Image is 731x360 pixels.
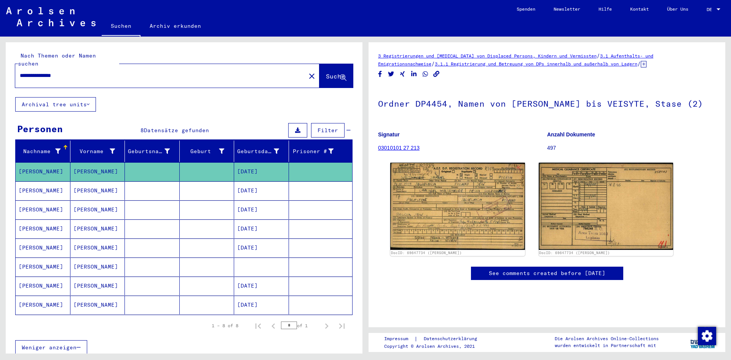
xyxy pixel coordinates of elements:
[292,147,334,155] div: Prisoner #
[637,60,641,67] span: /
[180,141,235,162] mat-header-cell: Geburt‏
[6,7,96,26] img: Arolsen_neg.svg
[128,145,179,157] div: Geburtsname
[547,131,595,138] b: Anzahl Dokumente
[16,296,70,314] mat-cell: [PERSON_NAME]
[698,327,716,345] img: Zustimmung ändern
[326,72,345,80] span: Suche
[19,147,61,155] div: Nachname
[418,335,486,343] a: Datenschutzerklärung
[697,326,716,345] div: Zustimmung ändern
[18,52,96,67] mat-label: Nach Themen oder Namen suchen
[70,258,125,276] mat-cell: [PERSON_NAME]
[234,219,289,238] mat-cell: [DATE]
[689,333,717,352] img: yv_logo.png
[70,296,125,314] mat-cell: [PERSON_NAME]
[597,52,600,59] span: /
[183,145,234,157] div: Geburt‏
[17,122,63,136] div: Personen
[15,340,87,355] button: Weniger anzeigen
[234,181,289,200] mat-cell: [DATE]
[390,163,525,250] img: 001.jpg
[251,318,266,333] button: First page
[212,322,238,329] div: 1 – 8 of 8
[73,145,125,157] div: Vorname
[125,141,180,162] mat-header-cell: Geburtsname
[16,238,70,257] mat-cell: [PERSON_NAME]
[399,69,407,79] button: Share on Xing
[234,200,289,219] mat-cell: [DATE]
[334,318,350,333] button: Last page
[421,69,429,79] button: Share on WhatsApp
[539,163,674,250] img: 002.jpg
[15,97,96,112] button: Archival tree units
[70,219,125,238] mat-cell: [PERSON_NAME]
[391,251,462,255] a: DocID: 69647734 ([PERSON_NAME])
[539,251,610,255] a: DocID: 69647734 ([PERSON_NAME])
[384,343,486,350] p: Copyright © Arolsen Archives, 2021
[384,335,486,343] div: |
[183,147,225,155] div: Geburt‏
[547,144,716,152] p: 497
[431,60,435,67] span: /
[128,147,170,155] div: Geburtsname
[489,269,605,277] a: See comments created before [DATE]
[318,127,338,134] span: Filter
[707,7,715,12] span: DE
[234,296,289,314] mat-cell: [DATE]
[234,141,289,162] mat-header-cell: Geburtsdatum
[378,131,400,138] b: Signatur
[16,200,70,219] mat-cell: [PERSON_NAME]
[376,69,384,79] button: Share on Facebook
[234,277,289,295] mat-cell: [DATE]
[307,72,316,81] mat-icon: close
[140,17,210,35] a: Archiv erkunden
[237,145,289,157] div: Geburtsdatum
[19,145,70,157] div: Nachname
[16,141,70,162] mat-header-cell: Nachname
[435,61,637,67] a: 3.1.1 Registrierung und Betreuung von DPs innerhalb und außerhalb von Lagern
[70,200,125,219] mat-cell: [PERSON_NAME]
[289,141,353,162] mat-header-cell: Prisoner #
[16,162,70,181] mat-cell: [PERSON_NAME]
[281,322,319,329] div: of 1
[70,162,125,181] mat-cell: [PERSON_NAME]
[266,318,281,333] button: Previous page
[70,238,125,257] mat-cell: [PERSON_NAME]
[70,277,125,295] mat-cell: [PERSON_NAME]
[378,145,420,151] a: 03010101 27 213
[319,318,334,333] button: Next page
[16,219,70,238] mat-cell: [PERSON_NAME]
[433,69,441,79] button: Copy link
[16,277,70,295] mat-cell: [PERSON_NAME]
[144,127,209,134] span: Datensätze gefunden
[311,123,345,138] button: Filter
[234,162,289,181] mat-cell: [DATE]
[304,68,319,83] button: Clear
[378,86,716,120] h1: Ordner DP4454, Namen von [PERSON_NAME] bis VEISYTE, Stase (2)
[73,147,115,155] div: Vorname
[555,342,659,349] p: wurden entwickelt in Partnerschaft mit
[237,147,279,155] div: Geburtsdatum
[102,17,140,37] a: Suchen
[140,127,144,134] span: 8
[70,141,125,162] mat-header-cell: Vorname
[22,344,77,351] span: Weniger anzeigen
[70,181,125,200] mat-cell: [PERSON_NAME]
[234,238,289,257] mat-cell: [DATE]
[378,53,597,59] a: 3 Registrierungen und [MEDICAL_DATA] von Displaced Persons, Kindern und Vermissten
[387,69,395,79] button: Share on Twitter
[292,145,343,157] div: Prisoner #
[384,335,414,343] a: Impressum
[319,64,353,88] button: Suche
[555,335,659,342] p: Die Arolsen Archives Online-Collections
[16,258,70,276] mat-cell: [PERSON_NAME]
[16,181,70,200] mat-cell: [PERSON_NAME]
[410,69,418,79] button: Share on LinkedIn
